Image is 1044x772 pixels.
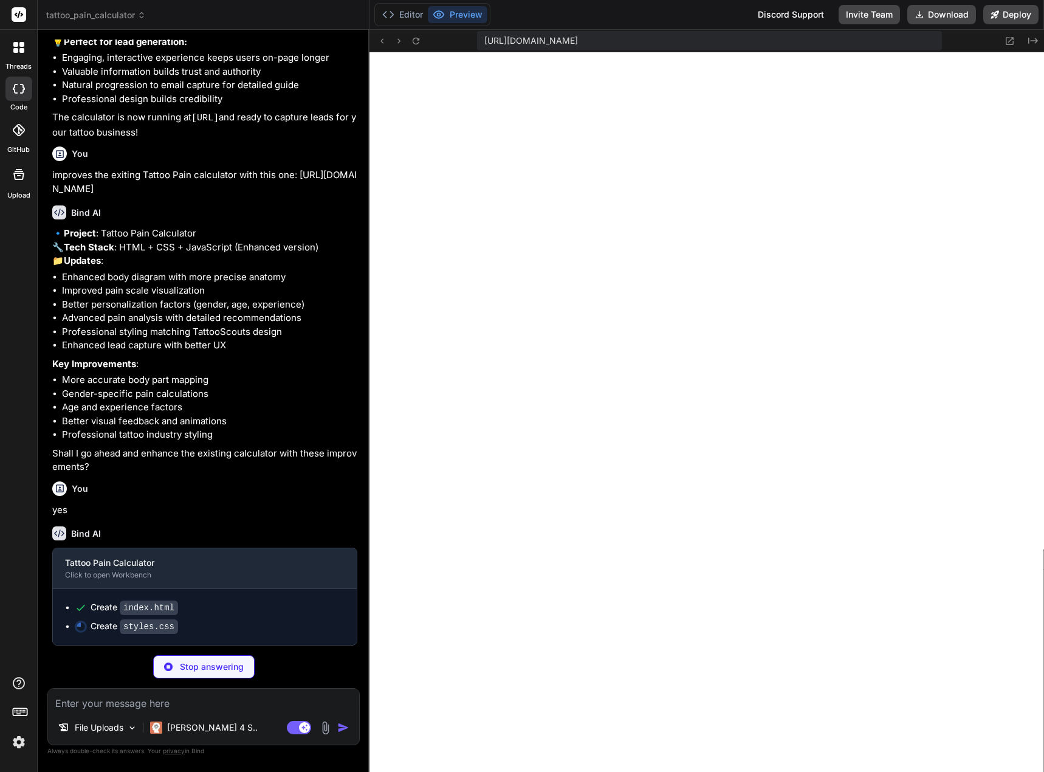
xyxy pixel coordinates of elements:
[71,207,101,219] h6: Bind AI
[62,271,357,284] li: Enhanced body diagram with more precise anatomy
[369,52,1044,772] iframe: To enrich screen reader interactions, please activate Accessibility in Grammarly extension settings
[62,65,357,79] li: Valuable information builds trust and authority
[64,227,96,239] strong: Project
[907,5,976,24] button: Download
[91,601,178,614] div: Create
[167,722,258,734] p: [PERSON_NAME] 4 S..
[64,36,187,47] strong: Perfect for lead generation:
[7,190,30,201] label: Upload
[62,78,357,92] li: Natural progression to email capture for detailed guide
[47,745,360,757] p: Always double-check its answers. Your in Bind
[62,373,357,387] li: More accurate body part mapping
[428,6,487,23] button: Preview
[337,722,349,734] img: icon
[7,145,30,155] label: GitHub
[62,428,357,442] li: Professional tattoo industry styling
[163,747,185,754] span: privacy
[191,113,219,123] code: [URL]
[62,401,357,415] li: Age and experience factors
[10,102,27,112] label: code
[72,148,88,160] h6: You
[71,528,101,540] h6: Bind AI
[62,92,357,106] li: Professional design builds credibility
[127,723,137,733] img: Pick Models
[62,415,357,429] li: Better visual feedback and animations
[75,722,123,734] p: File Uploads
[750,5,831,24] div: Discord Support
[65,557,325,569] div: Tattoo Pain Calculator
[91,620,178,633] div: Create
[62,387,357,401] li: Gender-specific pain calculations
[64,255,101,266] strong: Updates
[52,357,357,371] p: :
[53,548,337,588] button: Tattoo Pain CalculatorClick to open Workbench
[52,168,357,196] p: improves the exiting Tattoo Pain calculator with this one: [URL][DOMAIN_NAME]
[52,111,357,139] p: The calculator is now running at and ready to capture leads for your tattoo business!
[62,284,357,298] li: Improved pain scale visualization
[72,483,88,495] h6: You
[839,5,900,24] button: Invite Team
[62,298,357,312] li: Better personalization factors (gender, age, experience)
[52,503,357,517] p: yes
[64,241,114,253] strong: Tech Stack
[983,5,1039,24] button: Deploy
[62,339,357,353] li: Enhanced lead capture with better UX
[150,722,162,734] img: Claude 4 Sonnet
[62,311,357,325] li: Advanced pain analysis with detailed recommendations
[62,325,357,339] li: Professional styling matching TattooScouts design
[484,35,578,47] span: [URL][DOMAIN_NAME]
[52,35,357,49] p: 💡
[180,661,244,673] p: Stop answering
[377,6,428,23] button: Editor
[9,732,29,753] img: settings
[120,619,178,634] code: styles.css
[52,447,357,474] p: Shall I go ahead and enhance the existing calculator with these improvements?
[62,51,357,65] li: Engaging, interactive experience keeps users on-page longer
[52,358,136,370] strong: Key Improvements
[65,570,325,580] div: Click to open Workbench
[318,721,332,735] img: attachment
[52,227,357,268] p: 🔹 : Tattoo Pain Calculator 🔧 : HTML + CSS + JavaScript (Enhanced version) 📁 :
[5,61,32,72] label: threads
[120,601,178,615] code: index.html
[46,9,146,21] span: tattoo_pain_calculator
